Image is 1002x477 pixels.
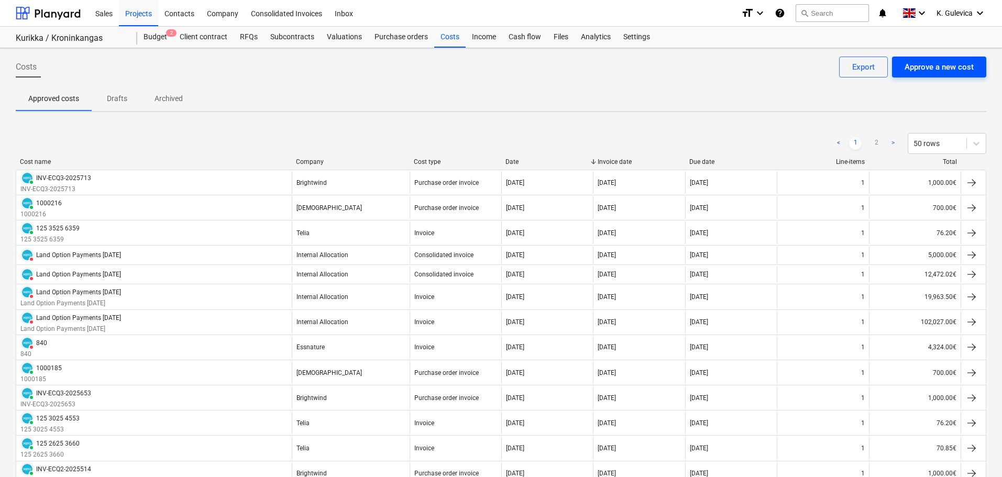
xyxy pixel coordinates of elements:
[849,137,862,150] a: Page 1 is your current page
[296,158,405,165] div: Company
[20,400,91,409] p: INV-ECQ3-2025653
[598,229,616,237] div: [DATE]
[852,60,875,74] div: Export
[20,361,34,375] div: Invoice has been synced with Xero and its status is currently PAID
[869,336,961,359] div: 4,324.00€
[689,158,773,165] div: Due date
[690,394,708,402] div: [DATE]
[20,450,80,459] p: 125 2625 3660
[690,318,708,326] div: [DATE]
[166,29,177,37] span: 2
[36,339,47,347] div: 840
[575,27,617,48] div: Analytics
[506,204,524,212] div: [DATE]
[20,171,34,185] div: Invoice has been synced with Xero and its status is currently PAID
[796,4,869,22] button: Search
[861,229,865,237] div: 1
[22,413,32,424] img: xero.svg
[264,27,321,48] a: Subcontracts
[36,314,121,321] div: Land Option Payments [DATE]
[598,251,616,259] div: [DATE]
[20,196,34,210] div: Invoice has been synced with Xero and its status is currently PAID
[155,93,183,104] p: Archived
[690,229,708,237] div: [DATE]
[869,412,961,434] div: 76.20€
[296,369,362,376] div: [DEMOGRAPHIC_DATA]
[690,369,708,376] div: [DATE]
[137,27,173,48] div: Budget
[36,289,121,296] div: Land Option Payments [DATE]
[506,179,524,186] div: [DATE]
[775,7,785,19] i: Knowledge base
[598,445,616,452] div: [DATE]
[414,271,474,278] div: Consolidated invoice
[617,27,656,48] a: Settings
[506,318,524,326] div: [DATE]
[321,27,368,48] div: Valuations
[20,462,34,476] div: Invoice has been synced with Xero and its status is currently PAID
[20,235,80,244] p: 125 3525 6359
[22,250,32,260] img: xero.svg
[414,445,434,452] div: Invoice
[173,27,234,48] a: Client contract
[22,388,32,398] img: xero.svg
[36,364,62,372] div: 1000185
[20,350,47,359] p: 840
[506,251,524,259] div: [DATE]
[869,285,961,308] div: 19,963.50€
[36,465,91,473] div: INV-ECQ2-2025514
[869,386,961,409] div: 1,000.00€
[598,158,681,165] div: Invoice date
[296,271,348,278] div: Internal Allocation
[598,204,616,212] div: [DATE]
[36,271,121,278] div: Land Option Payments [DATE]
[296,229,310,237] div: Telia
[16,61,37,73] span: Costs
[950,427,1002,477] iframe: Chat Widget
[502,27,547,48] a: Cash flow
[754,7,766,19] i: keyboard_arrow_down
[690,271,708,278] div: [DATE]
[598,271,616,278] div: [DATE]
[690,293,708,301] div: [DATE]
[869,221,961,244] div: 76.20€
[434,27,466,48] a: Costs
[800,9,809,17] span: search
[506,293,524,301] div: [DATE]
[861,470,865,477] div: 1
[781,158,865,165] div: Line-items
[137,27,173,48] a: Budget2
[36,415,80,422] div: 125 3025 4553
[861,318,865,326] div: 1
[22,269,32,280] img: xero.svg
[22,464,32,474] img: xero.svg
[36,225,80,232] div: 125 3525 6359
[414,251,474,259] div: Consolidated invoice
[887,137,899,150] a: Next page
[22,363,32,373] img: xero.svg
[36,390,91,397] div: INV-ECQ3-2025653
[20,412,34,425] div: Invoice has been synced with Xero and its status is currently PAID
[861,445,865,452] div: 1
[36,199,62,207] div: 1000216
[690,470,708,477] div: [DATE]
[20,386,34,400] div: Invoice has been synced with Xero and its status is currently PAID
[690,419,708,427] div: [DATE]
[506,445,524,452] div: [DATE]
[414,318,434,326] div: Invoice
[22,438,32,449] img: xero.svg
[234,27,264,48] a: RFQs
[598,343,616,351] div: [DATE]
[22,338,32,348] img: xero.svg
[414,204,479,212] div: Purchase order invoice
[690,179,708,186] div: [DATE]
[36,251,121,259] div: Land Option Payments [DATE]
[296,419,310,427] div: Telia
[547,27,575,48] a: Files
[22,287,32,297] img: xero.svg
[20,158,288,165] div: Cost name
